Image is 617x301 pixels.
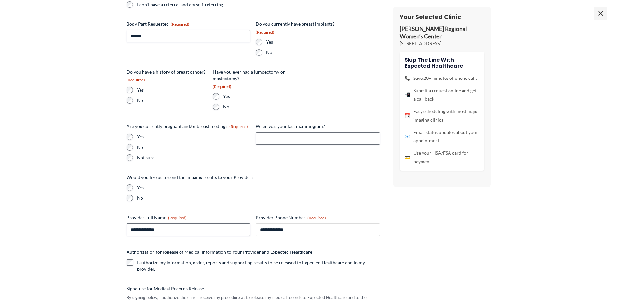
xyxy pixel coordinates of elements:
li: Email status updates about your appointment [405,128,479,145]
label: No [137,144,251,150]
label: No [137,195,380,201]
label: No [223,104,294,110]
p: [STREET_ADDRESS] [400,40,484,47]
label: I don't have a referral and am self-referring. [137,1,251,8]
label: When was your last mammogram? [256,123,380,130]
span: (Required) [213,84,231,89]
span: 💳 [405,153,410,162]
label: Body Part Requested [127,21,251,27]
span: (Required) [168,215,187,220]
label: No [266,49,337,56]
legend: Have you ever had a lumpectomy or mastectomy? [213,69,294,89]
legend: Do you currently have breast implants? [256,21,337,35]
p: [PERSON_NAME] Regional Women’s Center [400,25,484,40]
li: Easy scheduling with most major imaging clinics [405,107,479,124]
li: Use your HSA/FSA card for payment [405,149,479,166]
label: I authorize my information, order, reports and supporting results to be released to Expected Heal... [137,259,380,272]
span: (Required) [127,78,145,82]
legend: Would you like us to send the imaging results to your Provider? [127,174,253,180]
span: (Required) [307,215,326,220]
li: Save 20+ minutes of phone calls [405,74,479,82]
label: Signature for Medical Records Release [127,285,380,292]
span: 📅 [405,111,410,120]
label: Provider Full Name [127,214,251,221]
label: Yes [266,39,337,45]
label: Yes [137,134,251,140]
legend: Authorization for Release of Medical Information to Your Provider and Expected Healthcare [127,249,312,255]
label: Provider Phone Number [256,214,380,221]
span: (Required) [256,30,274,35]
h3: Your Selected Clinic [400,13,484,21]
span: 📲 [405,91,410,99]
span: 📧 [405,132,410,141]
span: 📞 [405,74,410,82]
legend: Are you currently pregnant and/or breast feeding? [127,123,248,130]
label: Yes [137,184,380,191]
label: Not sure [137,154,251,161]
li: Submit a request online and get a call back [405,86,479,103]
h4: Skip the line with Expected Healthcare [405,57,479,69]
span: (Required) [171,22,189,27]
span: (Required) [229,124,248,129]
label: Yes [137,87,208,93]
label: Yes [223,93,294,100]
span: × [594,7,607,20]
legend: Do you have a history of breast cancer? [127,69,208,83]
label: No [137,97,208,104]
